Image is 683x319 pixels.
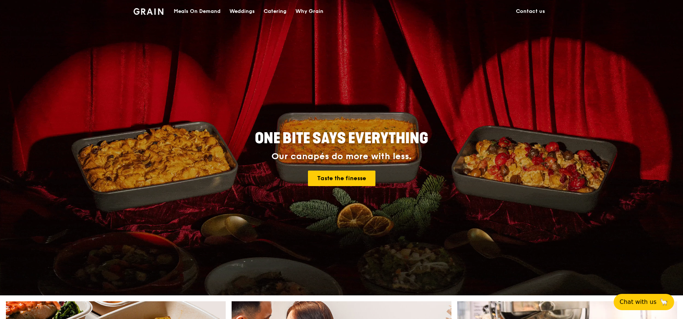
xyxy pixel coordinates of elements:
[264,0,287,23] div: Catering
[229,0,255,23] div: Weddings
[259,0,291,23] a: Catering
[291,0,328,23] a: Why Grain
[295,0,323,23] div: Why Grain
[614,294,674,310] button: Chat with us🦙
[620,298,656,306] span: Chat with us
[308,171,375,186] a: Taste the finesse
[255,130,428,147] span: ONE BITE SAYS EVERYTHING
[659,298,668,306] span: 🦙
[209,151,474,162] div: Our canapés do more with less.
[174,0,221,23] div: Meals On Demand
[134,8,163,15] img: Grain
[512,0,549,23] a: Contact us
[225,0,259,23] a: Weddings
